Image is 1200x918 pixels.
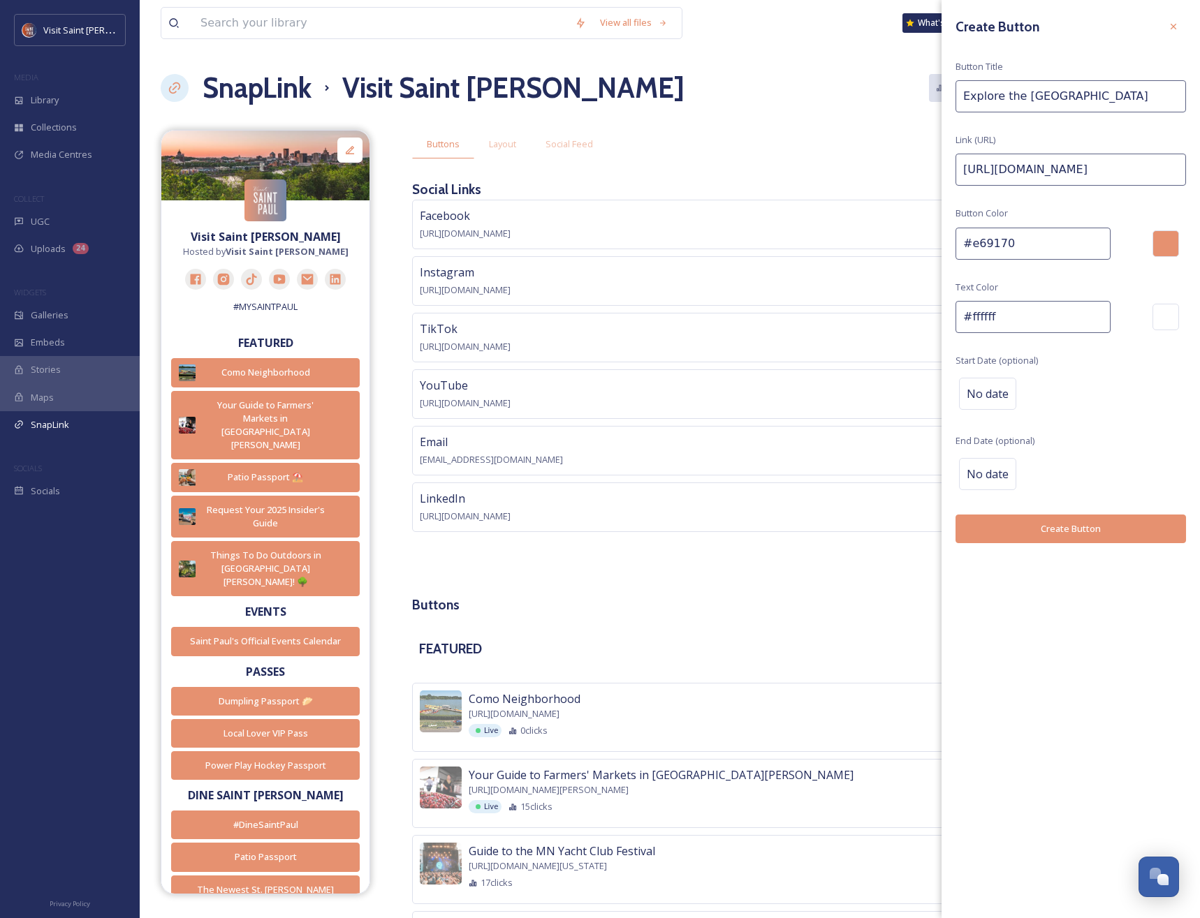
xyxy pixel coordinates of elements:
[420,843,462,884] img: 70114b61-823e-4b70-bfa7-3bfb034b3e1a.jpg
[956,354,1038,367] span: Start Date (optional)
[420,491,465,506] span: LinkedIn
[481,876,513,889] span: 17 clicks
[520,800,553,813] span: 15 clicks
[246,664,285,679] strong: PASSES
[179,727,352,740] div: Local Lover VIP Pass
[31,94,59,107] span: Library
[31,242,66,256] span: Uploads
[956,434,1034,447] span: End Date (optional)
[14,287,46,297] span: WIDGETS
[191,229,341,244] strong: Visit Saint [PERSON_NAME]
[14,463,42,473] span: SOCIALS
[469,783,629,797] span: [URL][DOMAIN_NAME][PERSON_NAME]
[14,193,44,204] span: COLLECT
[203,471,328,484] div: Patio Passport ⛱️
[420,510,511,522] span: [URL][DOMAIN_NAME]
[593,9,675,36] a: View all files
[179,635,352,648] div: Saint Paul's Official Events Calendar
[956,281,998,294] span: Text Color
[31,121,77,134] span: Collections
[419,639,482,659] h3: FEATURED
[956,154,1186,186] input: https://www.snapsea.io
[171,687,360,716] button: Dumpling Passport 🥟
[188,787,344,803] strong: DINE SAINT [PERSON_NAME]
[31,484,60,498] span: Socials
[427,138,460,151] span: Buttons
[171,810,360,839] button: #DineSaintPaul
[420,397,511,409] span: [URL][DOMAIN_NAME]
[50,894,90,911] a: Privacy Policy
[469,800,502,813] div: Live
[469,690,580,707] span: Como Neighborhood
[31,336,65,349] span: Embeds
[31,363,61,376] span: Stories
[226,245,349,258] strong: Visit Saint [PERSON_NAME]
[179,417,196,434] img: ef2b511d-3f81-4886-8674-1df0368f488a.jpg
[412,595,1179,615] h3: Buttons
[233,300,298,313] span: #MYSAINTPAUL
[420,208,470,223] span: Facebook
[469,707,559,720] span: [URL][DOMAIN_NAME]
[171,496,360,538] button: Request Your 2025 Insider's Guide
[193,8,568,38] input: Search your library
[161,131,369,200] img: 6b6d4cf7-5fdc-4ac5-84b5-2028ac06c0a6.jpg
[203,67,312,109] h1: SnapLink
[171,751,360,780] button: Power Play Hockey Passport
[179,469,196,486] img: 197de305-6c1a-4bd5-81fd-e5057aba3b2f.jpg
[420,434,448,450] span: Email
[31,418,69,431] span: SnapLink
[31,391,54,404] span: Maps
[245,604,286,619] strong: EVENTS
[412,179,481,200] h3: Social Links
[967,466,1009,482] span: No date
[967,385,1009,402] span: No date
[179,759,352,772] div: Power Play Hockey Passport
[956,514,1186,543] button: Create Button
[31,309,68,322] span: Galleries
[420,227,511,239] span: [URL][DOMAIN_NAME]
[956,133,995,147] span: Link (URL)
[171,541,360,597] button: Things To Do Outdoors in [GEOGRAPHIC_DATA][PERSON_NAME]! 🌳
[420,321,458,336] span: TikTok
[420,453,563,466] span: [EMAIL_ADDRESS][DOMAIN_NAME]
[956,207,1008,220] span: Button Color
[929,74,1004,101] a: Analytics
[420,340,511,353] span: [URL][DOMAIN_NAME]
[73,243,89,254] div: 24
[171,719,360,748] button: Local Lover VIP Pass
[171,358,360,387] button: Como Neighborhood
[489,138,516,151] span: Layout
[956,60,1003,73] span: Button Title
[902,13,972,33] a: What's New
[469,859,607,873] span: [URL][DOMAIN_NAME][US_STATE]
[238,335,293,350] strong: FEATURED
[420,767,462,808] img: ef2b511d-3f81-4886-8674-1df0368f488a.jpg
[179,695,352,708] div: Dumpling Passport 🥟
[179,508,196,525] img: 0e0c972d-a97e-45a9-99f5-0870d02c40fa.jpg
[171,391,360,460] button: Your Guide to Farmers' Markets in [GEOGRAPHIC_DATA][PERSON_NAME]
[203,503,328,530] div: Request Your 2025 Insider's Guide
[179,561,196,577] img: ee12f274-26c7-44f5-8e20-85dfca206bfb.jpg
[14,72,38,82] span: MEDIA
[203,399,328,452] div: Your Guide to Farmers' Markets in [GEOGRAPHIC_DATA][PERSON_NAME]
[171,463,360,491] button: Patio Passport ⛱️
[469,843,655,859] span: Guide to the MN Yacht Club Festival
[546,138,593,151] span: Social Feed
[469,724,502,737] div: Live
[956,80,1186,112] input: My Link
[244,179,286,221] img: Visit%20Saint%20Paul%20Updated%20Profile%20Image.jpg
[31,215,50,228] span: UGC
[929,74,997,101] button: Analytics
[342,67,685,109] h1: Visit Saint [PERSON_NAME]
[43,23,155,36] span: Visit Saint [PERSON_NAME]
[520,724,548,737] span: 0 clicks
[203,549,328,589] div: Things To Do Outdoors in [GEOGRAPHIC_DATA][PERSON_NAME]! 🌳
[171,627,360,656] button: Saint Paul's Official Events Calendar
[469,767,854,783] span: Your Guide to Farmers' Markets in [GEOGRAPHIC_DATA][PERSON_NAME]
[50,899,90,908] span: Privacy Policy
[420,265,474,280] span: Instagram
[1139,857,1179,897] button: Open Chat
[171,875,360,917] button: The Newest St. [PERSON_NAME] Restaurants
